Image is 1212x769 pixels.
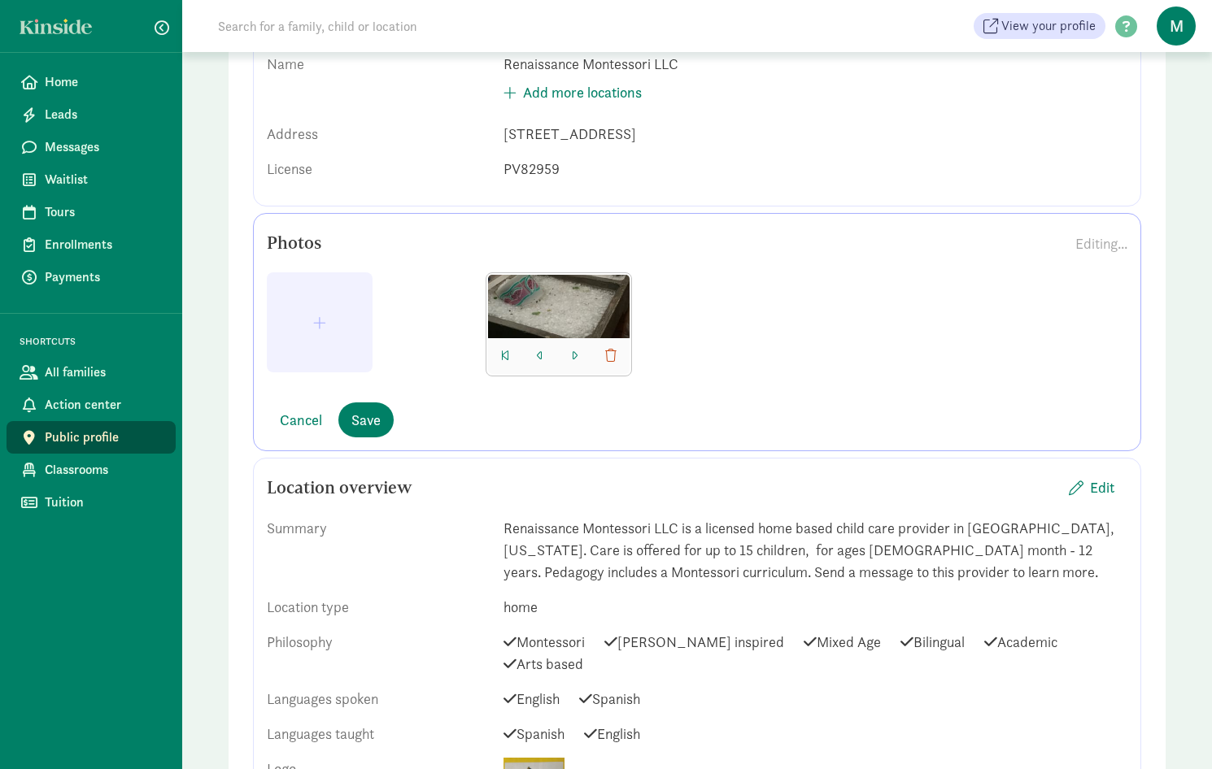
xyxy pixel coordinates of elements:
[45,428,163,447] span: Public profile
[504,723,565,745] span: Spanish
[579,688,640,710] span: Spanish
[45,137,163,157] span: Messages
[267,123,490,145] div: Address
[1075,232,1127,254] div: Editing...
[1157,7,1196,46] span: M
[604,631,784,653] span: [PERSON_NAME] inspired
[351,409,381,431] span: Save
[338,402,394,437] button: Save
[45,395,163,415] span: Action center
[267,233,321,253] h5: Photos
[900,631,965,653] span: Bilingual
[504,631,585,653] span: Montessori
[267,478,412,497] h5: Location overview
[7,486,176,519] a: Tuition
[504,517,1127,583] div: Renaissance Montessori LLC is a licensed home based child care provider in [GEOGRAPHIC_DATA], [US...
[45,105,163,124] span: Leads
[45,267,163,287] span: Payments
[267,723,490,745] div: Languages taught
[280,409,322,431] span: Cancel
[45,460,163,480] span: Classrooms
[504,596,1127,618] div: home
[45,202,163,222] span: Tours
[267,158,490,180] div: License
[490,75,655,110] button: Add more locations
[45,170,163,189] span: Waitlist
[523,81,642,103] span: Add more locations
[504,688,560,710] span: English
[267,517,490,583] div: Summary
[584,723,640,745] span: English
[7,454,176,486] a: Classrooms
[45,235,163,254] span: Enrollments
[267,53,490,110] div: Name
[45,493,163,512] span: Tuition
[504,158,1127,180] div: PV82959
[984,631,1057,653] span: Academic
[974,13,1105,39] a: View your profile
[45,363,163,382] span: All families
[267,631,490,675] div: Philosophy
[7,163,176,196] a: Waitlist
[267,596,490,618] div: Location type
[504,653,583,675] span: Arts based
[7,196,176,228] a: Tours
[7,421,176,454] a: Public profile
[7,66,176,98] a: Home
[7,98,176,131] a: Leads
[504,53,1127,75] div: Renaissance Montessori LLC
[45,72,163,92] span: Home
[267,402,335,437] button: Cancel
[804,631,881,653] span: Mixed Age
[7,261,176,293] a: Payments
[7,356,176,389] a: All families
[208,10,665,42] input: Search for a family, child or location
[504,123,1127,145] div: [STREET_ADDRESS]
[1001,16,1096,36] span: View your profile
[7,228,176,261] a: Enrollments
[7,131,176,163] a: Messages
[1131,691,1212,769] iframe: Chat Widget
[7,389,176,421] a: Action center
[1090,476,1114,498] span: Edit
[267,688,490,710] div: Languages spoken
[1056,470,1127,505] button: Edit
